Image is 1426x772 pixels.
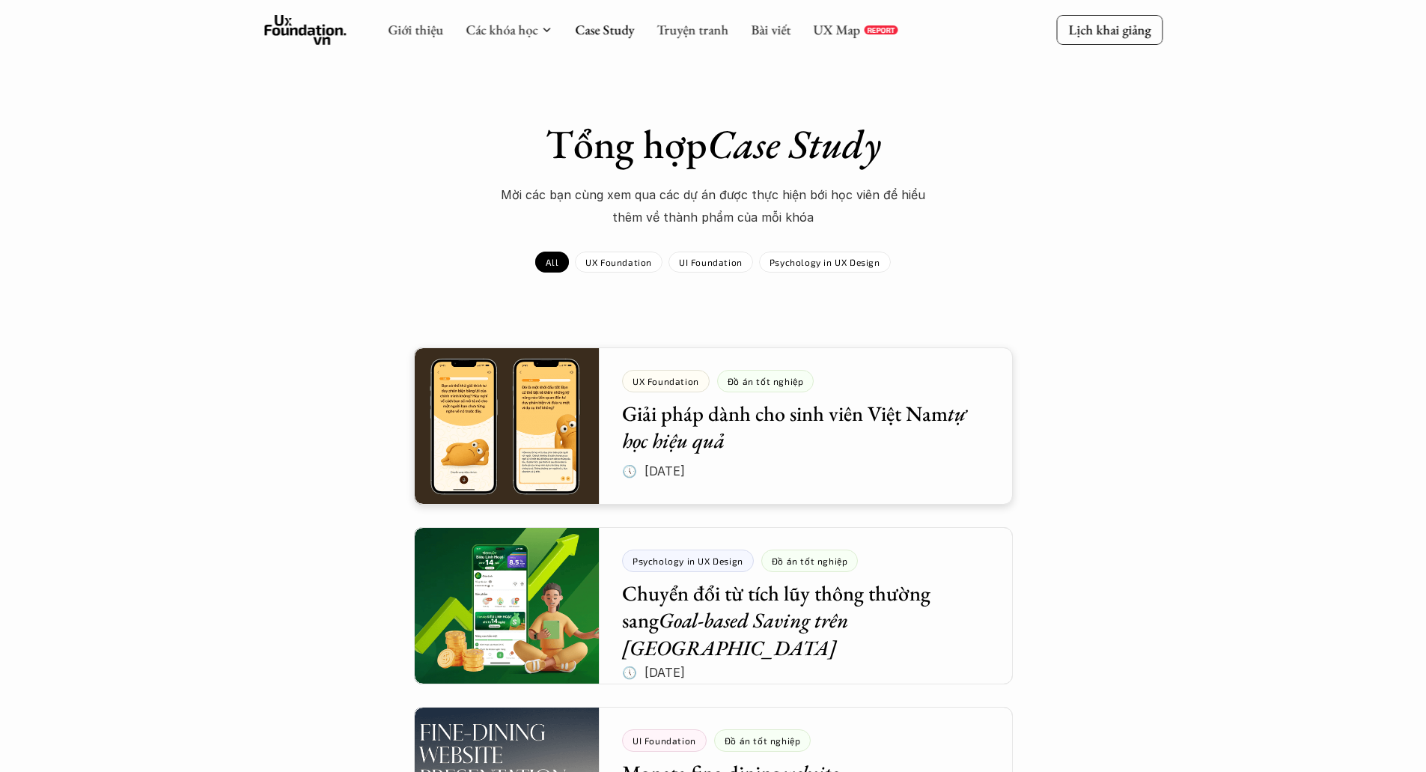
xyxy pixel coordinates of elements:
[414,527,1013,684] a: Chuyển đổi từ tích lũy thông thường sangGoal-based Saving trên [GEOGRAPHIC_DATA]🕔 [DATE]
[451,120,975,168] h1: Tổng hợp
[466,21,537,38] a: Các khóa học
[575,21,634,38] a: Case Study
[751,21,790,38] a: Bài viết
[770,257,880,267] p: Psychology in UX Design
[1068,21,1151,38] p: Lịch khai giảng
[585,257,652,267] p: UX Foundation
[813,21,860,38] a: UX Map
[388,21,443,38] a: Giới thiệu
[546,257,558,267] p: All
[679,257,743,267] p: UI Foundation
[1056,15,1163,44] a: Lịch khai giảng
[867,25,895,34] p: REPORT
[707,118,881,170] em: Case Study
[414,347,1013,505] a: Giải pháp dành cho sinh viên Việt Namtự học hiệu quả🕔 [DATE]
[656,21,728,38] a: Truyện tranh
[489,183,938,229] p: Mời các bạn cùng xem qua các dự án được thực hiện bới học viên để hiểu thêm về thành phẩm của mỗi...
